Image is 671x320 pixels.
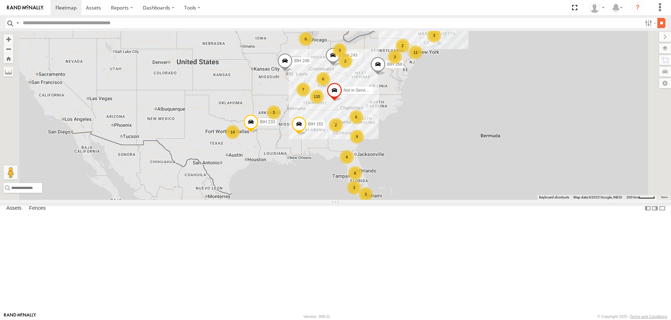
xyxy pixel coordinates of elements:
[644,203,651,214] label: Dock Summary Table to the Left
[626,195,638,199] span: 200 km
[4,67,13,77] label: Measure
[344,88,415,93] span: Not in Service [GEOGRAPHIC_DATA]
[299,32,313,46] div: 6
[632,2,643,13] i: ?
[4,165,18,179] button: Drag Pegman onto the map to open Street View
[349,110,363,124] div: 6
[310,90,324,104] div: 120
[294,59,309,64] span: BIH 246
[267,105,281,119] div: 3
[539,195,569,200] button: Keyboard shortcuts
[26,204,49,214] label: Fences
[396,39,410,53] div: 2
[388,50,402,64] div: 3
[660,196,668,198] a: Terms (opens in new tab)
[329,118,343,132] div: 2
[7,5,44,10] img: rand-logo.svg
[15,18,20,28] label: Search Query
[338,54,352,68] div: 2
[316,72,330,86] div: 6
[597,314,667,319] div: © Copyright 2025 -
[226,125,240,139] div: 14
[359,187,373,201] div: 3
[340,150,354,164] div: 4
[630,314,667,319] a: Terms and Conditions
[573,195,622,199] span: Map data ©2025 Google, INEGI
[350,130,364,144] div: 9
[347,181,361,195] div: 3
[348,166,362,180] div: 6
[642,18,657,28] label: Search Filter Options
[387,62,402,67] span: BIH 268
[587,2,607,13] div: Nele .
[296,83,310,97] div: 7
[408,45,423,59] div: 11
[4,313,36,320] a: Visit our Website
[260,119,275,124] span: BIH 233
[4,34,13,44] button: Zoom in
[333,43,347,57] div: 3
[3,204,25,214] label: Assets
[4,54,13,63] button: Zoom Home
[651,203,658,214] label: Dock Summary Table to the Right
[308,122,323,127] span: BIH 162
[304,314,330,319] div: Version: 308.01
[427,28,441,43] div: 3
[624,195,657,200] button: Map Scale: 200 km per 43 pixels
[659,78,671,88] label: Map Settings
[4,44,13,54] button: Zoom out
[342,53,357,58] span: BIH 243
[659,203,666,214] label: Hide Summary Table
